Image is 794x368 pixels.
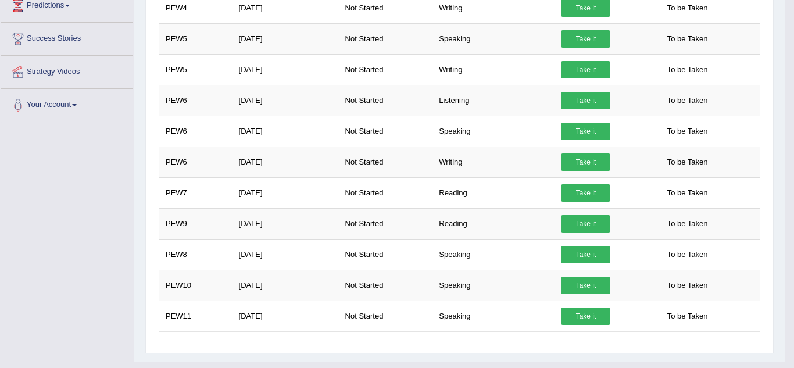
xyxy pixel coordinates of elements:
a: Success Stories [1,23,133,52]
td: Speaking [432,116,555,147]
td: [DATE] [233,116,339,147]
td: [DATE] [233,270,339,301]
td: [DATE] [233,147,339,177]
td: Not Started [339,116,433,147]
td: [DATE] [233,208,339,239]
td: PEW6 [159,85,233,116]
td: Not Started [339,208,433,239]
td: Reading [432,177,555,208]
td: Speaking [432,23,555,54]
span: To be Taken [661,184,714,202]
a: Take it [561,123,610,140]
span: To be Taken [661,92,714,109]
td: PEW10 [159,270,233,301]
td: Speaking [432,239,555,270]
td: PEW8 [159,239,233,270]
a: Take it [561,61,610,78]
td: [DATE] [233,54,339,85]
span: To be Taken [661,153,714,171]
td: [DATE] [233,23,339,54]
a: Take it [561,30,610,48]
td: Not Started [339,301,433,331]
td: Not Started [339,270,433,301]
td: PEW6 [159,147,233,177]
td: [DATE] [233,177,339,208]
td: Writing [432,54,555,85]
td: Not Started [339,239,433,270]
td: Reading [432,208,555,239]
td: PEW5 [159,54,233,85]
span: To be Taken [661,30,714,48]
td: Not Started [339,23,433,54]
a: Take it [561,92,610,109]
a: Take it [561,246,610,263]
td: PEW5 [159,23,233,54]
a: Take it [561,277,610,294]
span: To be Taken [661,246,714,263]
span: To be Taken [661,123,714,140]
td: Not Started [339,54,433,85]
a: Your Account [1,89,133,118]
td: Listening [432,85,555,116]
td: Speaking [432,270,555,301]
span: To be Taken [661,308,714,325]
td: PEW6 [159,116,233,147]
a: Strategy Videos [1,56,133,85]
td: PEW7 [159,177,233,208]
td: PEW9 [159,208,233,239]
td: Speaking [432,301,555,331]
td: [DATE] [233,301,339,331]
td: [DATE] [233,239,339,270]
a: Take it [561,184,610,202]
td: [DATE] [233,85,339,116]
a: Take it [561,215,610,233]
td: Not Started [339,85,433,116]
td: Not Started [339,177,433,208]
span: To be Taken [661,61,714,78]
span: To be Taken [661,277,714,294]
span: To be Taken [661,215,714,233]
a: Take it [561,308,610,325]
td: PEW11 [159,301,233,331]
a: Take it [561,153,610,171]
td: Not Started [339,147,433,177]
td: Writing [432,147,555,177]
